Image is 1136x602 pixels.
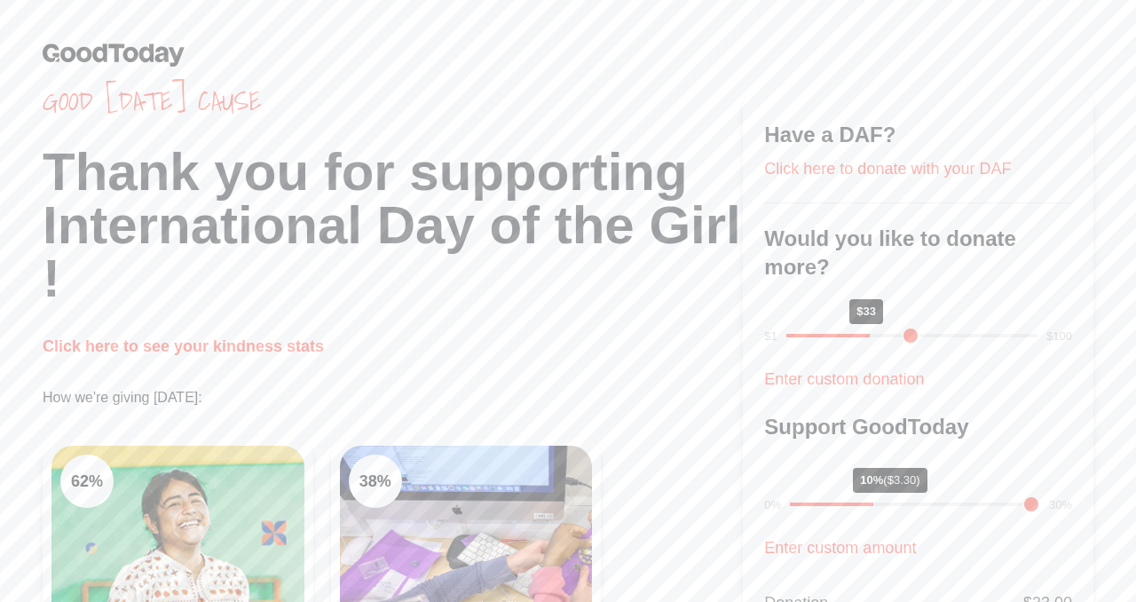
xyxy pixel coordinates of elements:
h3: Would you like to donate more? [764,225,1072,281]
div: $100 [1046,328,1072,345]
div: 38 % [349,455,402,508]
a: Enter custom donation [764,370,924,388]
h3: Support GoodToday [764,413,1072,441]
div: 62 % [60,455,114,508]
div: $1 [764,328,777,345]
a: Click here to see your kindness stats [43,337,324,355]
h3: Have a DAF? [764,121,1072,149]
div: 10% [853,468,927,493]
h1: Thank you for supporting International Day of the Girl ! [43,146,743,305]
div: 30% [1049,496,1072,514]
span: ($3.30) [883,473,919,487]
div: $33 [849,299,883,324]
p: How we're giving [DATE]: [43,387,743,408]
img: GoodToday [43,43,185,67]
div: 0% [764,496,781,514]
a: Click here to donate with your DAF [764,160,1011,178]
span: Good [DATE] cause [43,85,743,117]
a: Enter custom amount [764,539,916,557]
